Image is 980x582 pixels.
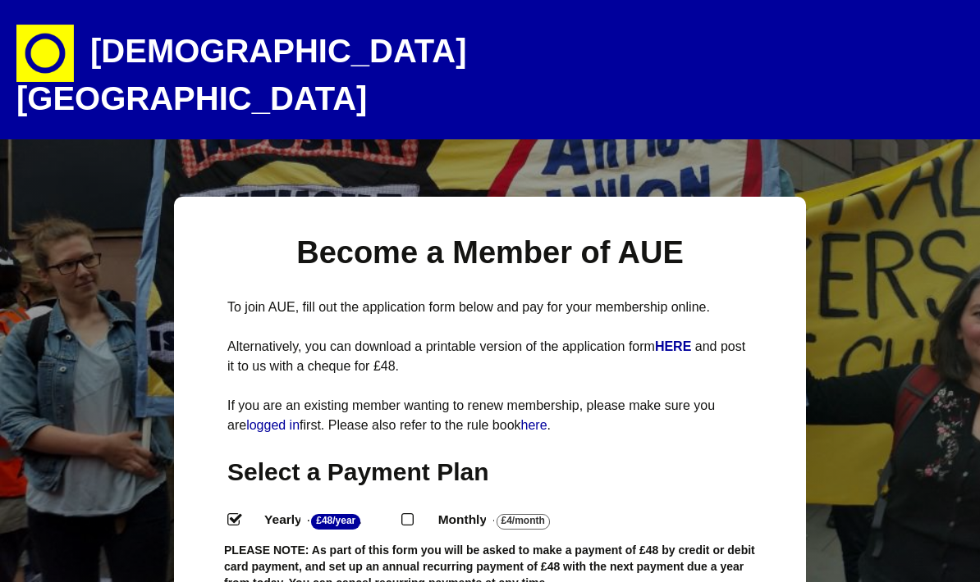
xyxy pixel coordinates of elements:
[424,508,591,532] label: Monthly - .
[227,233,753,273] h1: Become a Member of AUE
[16,25,74,82] img: circle-e1448293145835.png
[227,396,753,435] p: If you are an existing member wanting to renew membership, please make sure you are first. Please...
[655,339,695,353] a: HERE
[250,508,401,532] label: Yearly - .
[227,337,753,376] p: Alternatively, you can download a printable version of the application form and post it to us wit...
[655,339,691,353] strong: HERE
[521,418,547,432] a: here
[227,298,753,317] p: To join AUE, fill out the application form below and pay for your membership online.
[497,514,550,530] strong: £4/Month
[311,514,360,530] strong: £48/Year
[227,458,489,485] span: Select a Payment Plan
[246,418,300,432] a: logged in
